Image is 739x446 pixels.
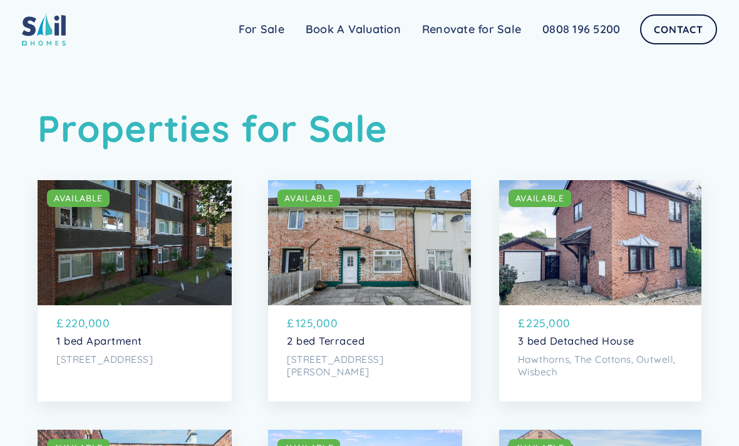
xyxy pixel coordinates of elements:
img: sail home logo colored [22,13,66,46]
p: £ [518,315,525,332]
a: Contact [640,14,716,44]
a: Renovate for Sale [411,17,532,42]
p: 220,000 [65,315,110,332]
h1: Properties for Sale [38,106,701,151]
div: AVAILABLE [54,192,103,205]
p: £ [56,315,64,332]
p: 225,000 [526,315,571,332]
p: [STREET_ADDRESS] [56,353,213,366]
p: [STREET_ADDRESS][PERSON_NAME] [287,353,452,378]
a: Book A Valuation [295,17,411,42]
p: 3 bed Detached House [518,335,683,347]
p: 1 bed Apartment [56,335,213,347]
p: 2 bed Terraced [287,335,452,347]
a: AVAILABLE£225,0003 bed Detached HouseHawthorns, The Cottons, Outwell, Wisbech [499,180,701,402]
a: 0808 196 5200 [532,17,631,42]
a: AVAILABLE£220,0001 bed Apartment[STREET_ADDRESS] [38,180,232,402]
p: Hawthorns, The Cottons, Outwell, Wisbech [518,353,683,378]
div: AVAILABLE [515,192,564,205]
p: 125,000 [296,315,338,332]
p: £ [287,315,294,332]
div: AVAILABLE [284,192,333,205]
a: For Sale [228,17,295,42]
a: AVAILABLE£125,0002 bed Terraced[STREET_ADDRESS][PERSON_NAME] [268,180,470,402]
